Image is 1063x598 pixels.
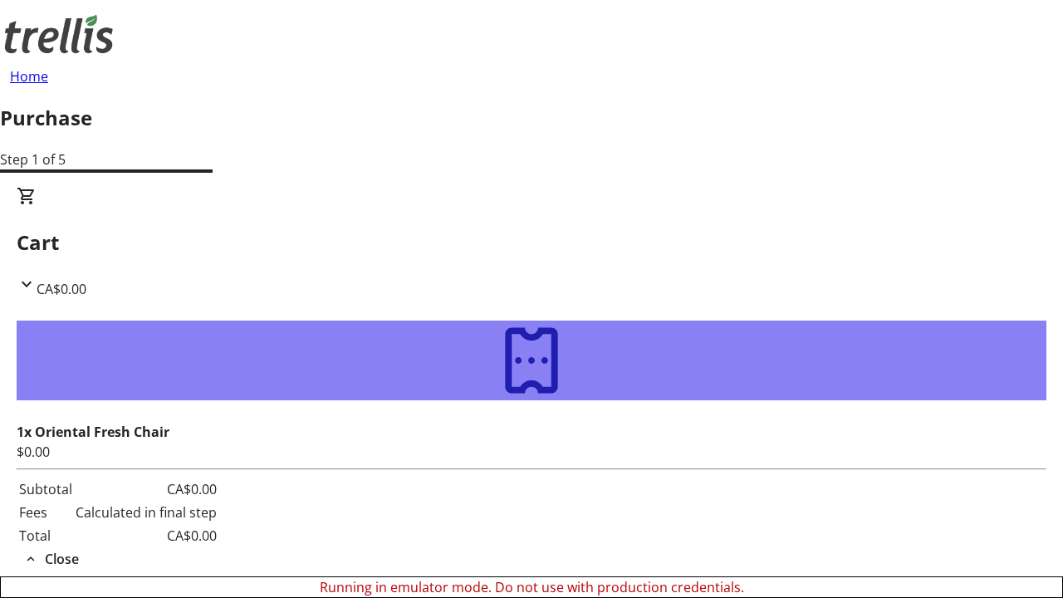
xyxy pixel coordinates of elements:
[18,502,73,523] td: Fees
[17,299,1046,570] div: CartCA$0.00
[18,478,73,500] td: Subtotal
[75,525,218,547] td: CA$0.00
[75,478,218,500] td: CA$0.00
[45,549,79,569] span: Close
[75,502,218,523] td: Calculated in final step
[37,280,86,298] span: CA$0.00
[17,442,1046,462] div: $0.00
[17,549,86,569] button: Close
[18,525,73,547] td: Total
[17,228,1046,257] h2: Cart
[17,186,1046,299] div: CartCA$0.00
[17,423,169,441] strong: 1x Oriental Fresh Chair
